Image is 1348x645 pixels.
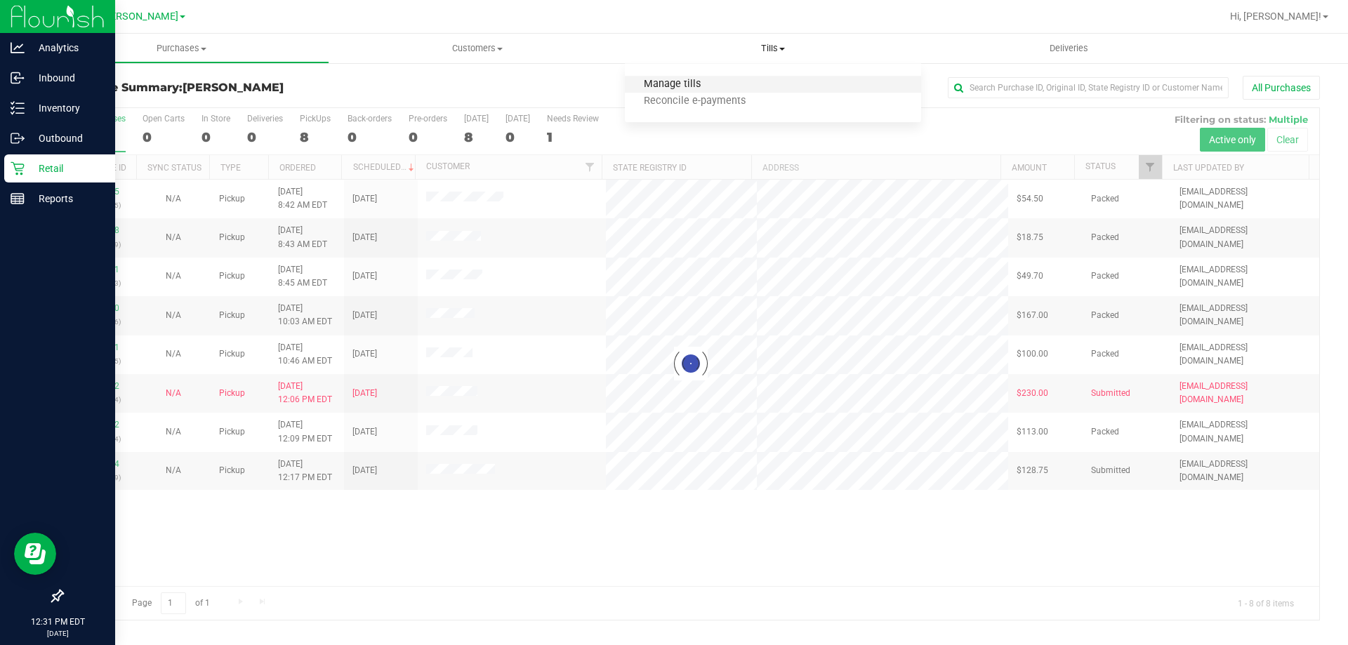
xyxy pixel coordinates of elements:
[25,190,109,207] p: Reports
[11,41,25,55] inline-svg: Analytics
[330,42,624,55] span: Customers
[6,616,109,628] p: 12:31 PM EDT
[101,11,178,22] span: [PERSON_NAME]
[329,34,625,63] a: Customers
[11,161,25,175] inline-svg: Retail
[1031,42,1107,55] span: Deliveries
[34,42,329,55] span: Purchases
[25,100,109,117] p: Inventory
[11,71,25,85] inline-svg: Inbound
[1230,11,1321,22] span: Hi, [PERSON_NAME]!
[625,95,765,107] span: Reconcile e-payments
[11,101,25,115] inline-svg: Inventory
[25,160,109,177] p: Retail
[25,130,109,147] p: Outbound
[921,34,1217,63] a: Deliveries
[11,192,25,206] inline-svg: Reports
[11,131,25,145] inline-svg: Outbound
[625,42,920,55] span: Tills
[25,39,109,56] p: Analytics
[1243,76,1320,100] button: All Purchases
[183,81,284,94] span: [PERSON_NAME]
[25,69,109,86] p: Inbound
[6,628,109,639] p: [DATE]
[62,81,481,94] h3: Purchase Summary:
[625,79,720,91] span: Manage tills
[34,34,329,63] a: Purchases
[948,77,1229,98] input: Search Purchase ID, Original ID, State Registry ID or Customer Name...
[625,34,920,63] a: Tills Manage tills Reconcile e-payments
[14,533,56,575] iframe: Resource center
